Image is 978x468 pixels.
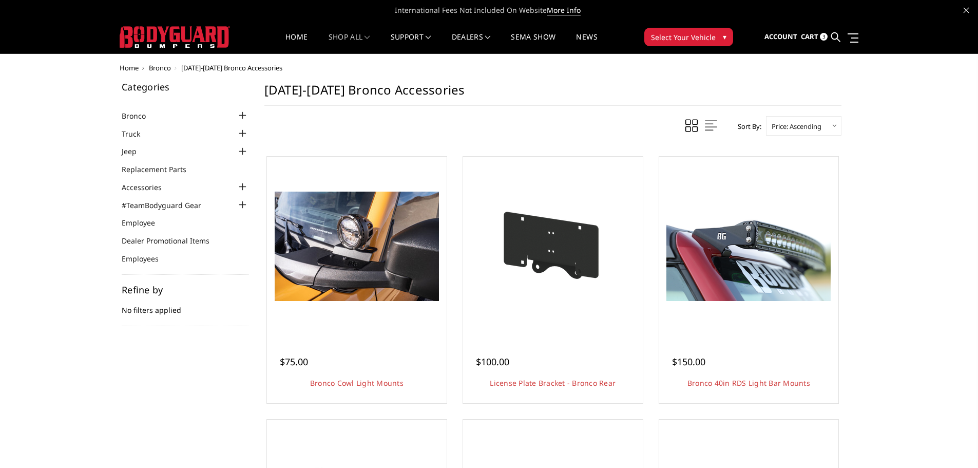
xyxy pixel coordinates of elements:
span: 3 [820,33,828,41]
img: BODYGUARD BUMPERS [120,26,230,48]
a: Home [120,63,139,72]
a: Support [391,33,431,53]
a: Dealer Promotional Items [122,235,222,246]
a: Bronco [122,110,159,121]
a: Dealers [452,33,491,53]
a: SEMA Show [511,33,555,53]
a: Bronco Cowl Light Mounts Bronco Cowl Light Mounts [270,159,444,334]
span: Cart [801,32,818,41]
a: Bronco [149,63,171,72]
a: News [576,33,597,53]
span: Select Your Vehicle [651,32,716,43]
a: Accessories [122,182,175,193]
a: Truck [122,128,153,139]
a: Jeep [122,146,149,157]
a: Replacement Parts [122,164,199,175]
a: Home [285,33,308,53]
a: #TeamBodyguard Gear [122,200,214,211]
img: Mounting bracket included to relocate license plate to spare tire, just above rear camera [471,200,635,293]
img: Bronco 40in RDS Light Bar Mounts [666,192,831,301]
span: $150.00 [672,355,705,368]
span: $100.00 [476,355,509,368]
a: Bronco 40in RDS Light Bar Mounts [687,378,810,388]
h5: Refine by [122,285,249,294]
a: Employee [122,217,168,228]
a: Mounting bracket included to relocate license plate to spare tire, just above rear camera [466,159,640,334]
a: Bronco 40in RDS Light Bar Mounts Bronco 40in RDS Light Bar Mounts [662,159,836,334]
span: Account [764,32,797,41]
a: Cart 3 [801,23,828,51]
h5: Categories [122,82,249,91]
span: ▾ [723,31,726,42]
span: [DATE]-[DATE] Bronco Accessories [181,63,282,72]
a: License Plate Bracket - Bronco Rear [490,378,616,388]
a: Bronco Cowl Light Mounts [310,378,404,388]
h1: [DATE]-[DATE] Bronco Accessories [264,82,841,106]
label: Sort By: [732,119,761,134]
a: Employees [122,253,171,264]
a: More Info [547,5,581,15]
img: Bronco Cowl Light Mounts [275,192,439,301]
a: Account [764,23,797,51]
a: shop all [329,33,370,53]
button: Select Your Vehicle [644,28,733,46]
div: No filters applied [122,285,249,326]
span: $75.00 [280,355,308,368]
